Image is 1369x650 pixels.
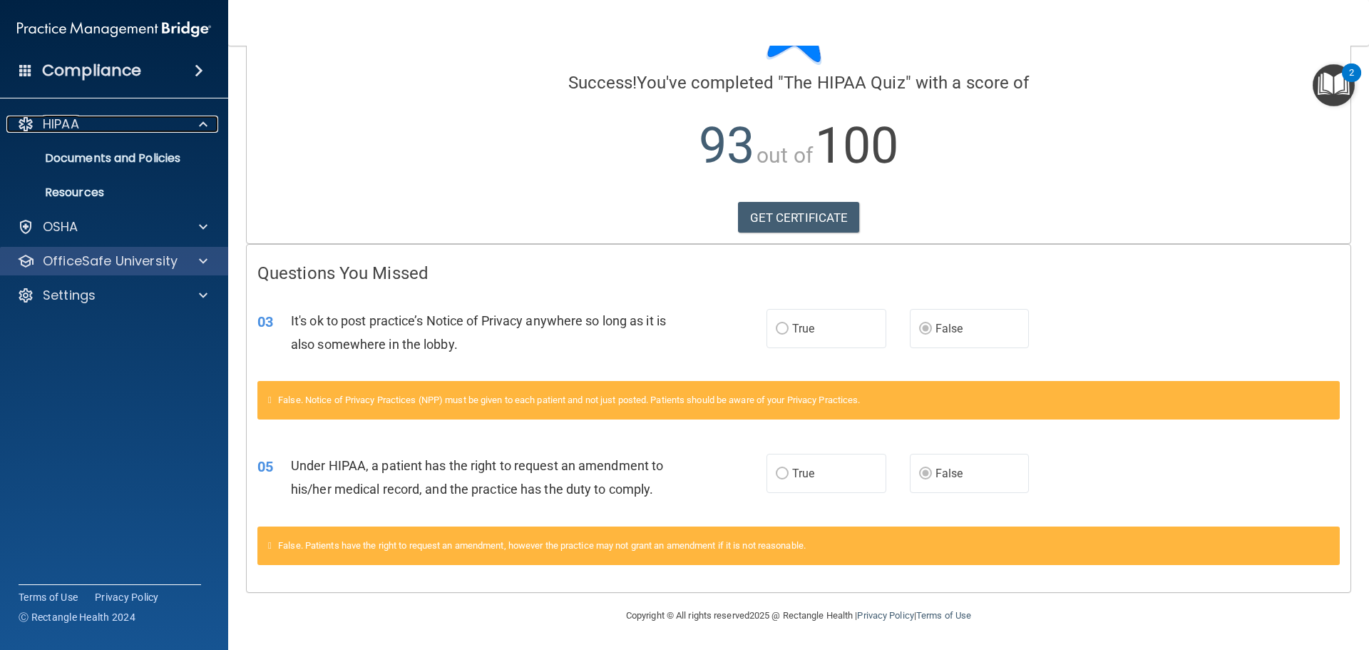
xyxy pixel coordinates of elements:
[9,186,204,200] p: Resources
[291,458,663,497] span: Under HIPAA, a patient has the right to request an amendment to his/her medical record, and the p...
[9,151,204,166] p: Documents and Policies
[257,264,1340,283] h4: Questions You Missed
[17,15,211,44] img: PMB logo
[43,253,178,270] p: OfficeSafe University
[278,540,806,551] span: False. Patients have the right to request an amendment, however the practice may not grant an ame...
[792,322,814,335] span: True
[935,467,963,480] span: False
[919,324,932,335] input: False
[43,218,78,235] p: OSHA
[43,116,79,133] p: HIPAA
[776,324,789,335] input: True
[19,610,135,624] span: Ⓒ Rectangle Health 2024
[815,116,898,175] span: 100
[257,313,273,330] span: 03
[291,313,666,352] span: It's ok to post practice’s Notice of Privacy anywhere so long as it is also somewhere in the lobby.
[919,469,932,479] input: False
[568,73,637,93] span: Success!
[43,287,96,304] p: Settings
[95,590,159,604] a: Privacy Policy
[738,202,860,233] a: GET CERTIFICATE
[699,116,754,175] span: 93
[784,73,905,93] span: The HIPAA Quiz
[17,116,207,133] a: HIPAA
[916,610,971,621] a: Terms of Use
[257,73,1340,92] h4: You've completed " " with a score of
[857,610,913,621] a: Privacy Policy
[17,253,207,270] a: OfficeSafe University
[257,458,273,475] span: 05
[17,218,207,235] a: OSHA
[792,467,814,480] span: True
[1349,73,1354,91] div: 2
[538,593,1059,639] div: Copyright © All rights reserved 2025 @ Rectangle Health | |
[42,61,141,81] h4: Compliance
[776,469,789,479] input: True
[19,590,78,604] a: Terms of Use
[17,287,207,304] a: Settings
[757,143,813,168] span: out of
[278,395,860,405] span: False. Notice of Privacy Practices (NPP) must be given to each patient and not just posted. Patie...
[935,322,963,335] span: False
[1313,64,1355,106] button: Open Resource Center, 2 new notifications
